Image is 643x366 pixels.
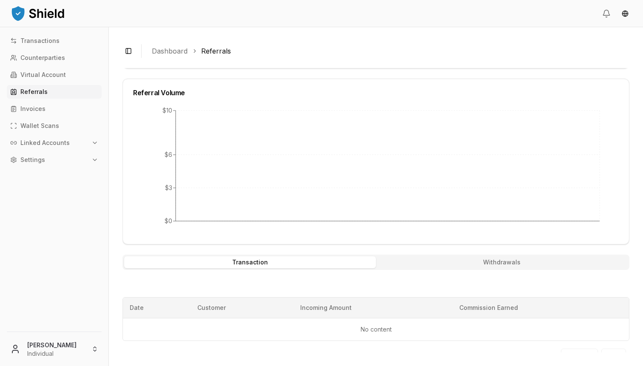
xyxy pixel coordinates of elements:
[293,298,452,318] th: Incoming Amount
[7,85,102,99] a: Referrals
[7,102,102,116] a: Invoices
[126,352,141,358] p: Page
[20,89,48,95] p: Referrals
[20,38,60,44] p: Transactions
[20,123,59,129] p: Wallet Scans
[7,136,102,150] button: Linked Accounts
[7,119,102,133] a: Wallet Scans
[147,352,154,358] p: of
[165,151,172,158] tspan: $6
[10,5,65,22] img: ShieldPay Logo
[191,298,293,318] th: Customer
[133,89,619,96] div: Referral Volume
[7,34,102,48] a: Transactions
[376,256,628,268] button: Withdrawals
[123,298,191,318] th: Date
[452,298,629,318] th: Commission Earned
[3,335,105,363] button: [PERSON_NAME]Individual
[20,106,46,112] p: Invoices
[27,340,85,349] p: [PERSON_NAME]
[143,352,145,358] p: 1
[20,140,70,146] p: Linked Accounts
[20,72,66,78] p: Virtual Account
[201,46,231,56] a: Referrals
[20,55,65,61] p: Counterparties
[130,325,622,334] p: No content
[27,349,85,358] p: Individual
[165,217,172,224] tspan: $0
[155,352,158,358] p: 1
[7,153,102,167] button: Settings
[7,68,102,82] a: Virtual Account
[7,51,102,65] a: Counterparties
[165,184,172,191] tspan: $3
[152,46,188,56] a: Dashboard
[162,107,172,114] tspan: $10
[152,46,623,56] nav: breadcrumb
[124,256,376,268] button: Transaction
[20,157,45,163] p: Settings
